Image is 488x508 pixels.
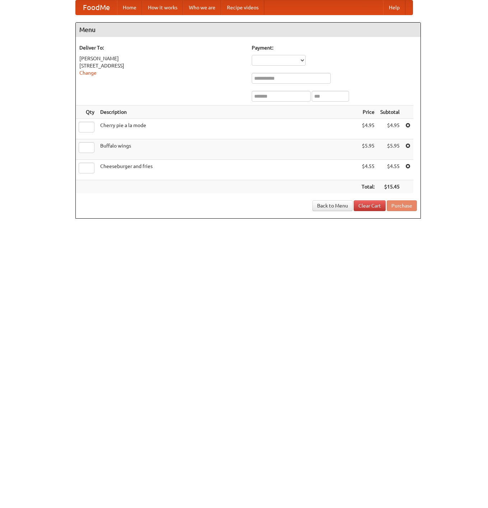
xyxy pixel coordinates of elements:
td: $4.95 [377,119,403,139]
td: Cheeseburger and fries [97,160,359,180]
td: Buffalo wings [97,139,359,160]
h5: Payment: [252,44,417,51]
th: Description [97,106,359,119]
td: $5.95 [359,139,377,160]
a: Recipe videos [221,0,264,15]
a: Clear Cart [354,200,386,211]
th: Qty [76,106,97,119]
td: $4.95 [359,119,377,139]
a: Change [79,70,97,76]
div: [PERSON_NAME] [79,55,245,62]
button: Purchase [387,200,417,211]
th: Total: [359,180,377,194]
h4: Menu [76,23,420,37]
a: Home [117,0,142,15]
td: $4.55 [377,160,403,180]
a: Help [383,0,405,15]
a: Back to Menu [312,200,353,211]
td: $4.55 [359,160,377,180]
h5: Deliver To: [79,44,245,51]
th: Price [359,106,377,119]
th: $15.45 [377,180,403,194]
th: Subtotal [377,106,403,119]
td: $5.95 [377,139,403,160]
a: Who we are [183,0,221,15]
td: Cherry pie a la mode [97,119,359,139]
div: [STREET_ADDRESS] [79,62,245,69]
a: FoodMe [76,0,117,15]
a: How it works [142,0,183,15]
